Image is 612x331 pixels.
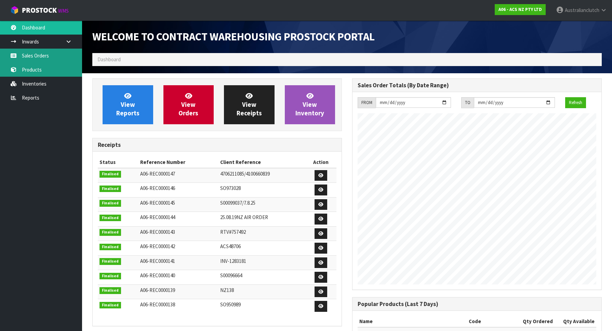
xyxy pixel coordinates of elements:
[99,258,121,265] span: Finalised
[358,316,467,327] th: Name
[358,97,376,108] div: FROM
[285,85,335,124] a: ViewInventory
[461,97,474,108] div: TO
[92,30,375,43] span: Welcome to Contract Warehousing ProStock Portal
[140,214,175,220] span: A06-REC0000144
[237,92,262,117] span: View Receipts
[467,316,515,327] th: Code
[99,186,121,192] span: Finalised
[498,7,542,12] strong: A06 - ACS NZ PTY LTD
[116,92,139,117] span: View Reports
[98,157,138,168] th: Status
[140,243,175,250] span: A06-REC0000142
[140,185,175,191] span: A06-REC0000146
[565,97,586,108] button: Refresh
[10,6,19,14] img: cube-alt.png
[22,6,57,15] span: ProStock
[140,170,175,177] span: A06-REC0000147
[99,273,121,280] span: Finalised
[58,8,69,14] small: WMS
[220,301,241,308] span: SO950989
[140,258,175,264] span: A06-REC0000141
[220,170,270,177] span: 4706211085/4100660839
[140,200,175,206] span: A06-REC0000145
[565,7,599,13] span: Australianclutch
[220,185,241,191] span: SO973028
[99,200,121,207] span: Finalised
[555,316,596,327] th: Qty Available
[99,171,121,178] span: Finalised
[220,272,242,279] span: S00096664
[163,85,214,124] a: ViewOrders
[178,92,198,117] span: View Orders
[99,229,121,236] span: Finalised
[99,215,121,221] span: Finalised
[220,229,246,235] span: RTV#757492
[515,316,555,327] th: Qty Ordered
[140,229,175,235] span: A06-REC0000143
[358,301,596,307] h3: Popular Products (Last 7 Days)
[103,85,153,124] a: ViewReports
[140,301,175,308] span: A06-REC0000138
[140,272,175,279] span: A06-REC0000140
[220,200,255,206] span: S00099037/7.8.25
[99,302,121,309] span: Finalised
[140,287,175,293] span: A06-REC0000139
[220,287,234,293] span: NZ138
[295,92,324,117] span: View Inventory
[99,244,121,251] span: Finalised
[97,56,121,63] span: Dashboard
[306,157,336,168] th: Action
[358,82,596,89] h3: Sales Order Totals (By Date Range)
[220,243,241,250] span: ACS48706
[220,258,246,264] span: INV-1283181
[99,287,121,294] span: Finalised
[138,157,218,168] th: Reference Number
[98,142,336,148] h3: Receipts
[220,214,268,220] span: 25.08.19NZ AIR ORDER
[218,157,306,168] th: Client Reference
[224,85,275,124] a: ViewReceipts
